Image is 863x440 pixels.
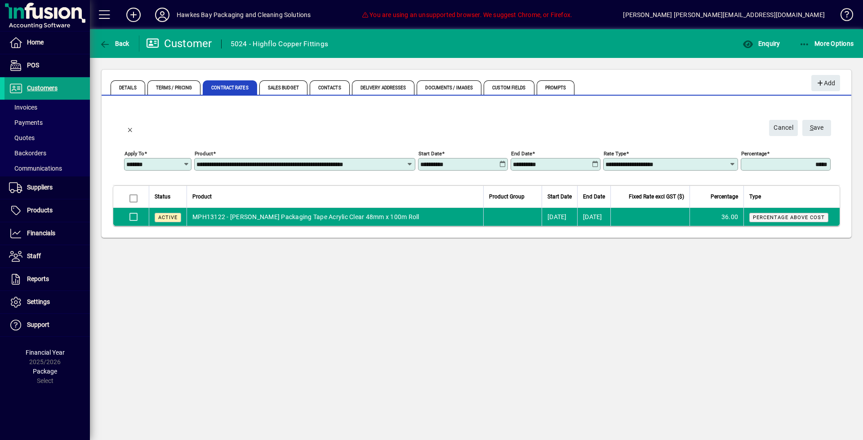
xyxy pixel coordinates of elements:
[90,35,139,52] app-page-header-button: Back
[489,192,525,202] span: Product Group
[119,7,148,23] button: Add
[27,321,49,328] span: Support
[362,11,572,18] span: You are using an unsupported browser. We suggest Chrome, or Firefox.
[811,75,840,91] button: Add
[27,229,55,237] span: Financials
[583,192,605,202] span: End Date
[97,35,132,52] button: Back
[4,176,90,199] a: Suppliers
[111,80,145,95] span: Details
[9,165,62,172] span: Communications
[310,80,350,95] span: Contacts
[4,161,90,176] a: Communications
[816,76,835,91] span: Add
[810,124,814,131] span: S
[799,40,854,47] span: More Options
[484,80,534,95] span: Custom Fields
[417,80,481,95] span: Documents / Images
[27,275,49,282] span: Reports
[4,245,90,268] a: Staff
[711,192,738,202] span: Percentage
[195,150,213,157] mat-label: Product
[741,150,767,157] mat-label: Percentage
[27,84,58,92] span: Customers
[9,119,43,126] span: Payments
[797,35,856,52] button: More Options
[203,80,257,95] span: Contract Rates
[27,252,41,260] span: Staff
[740,35,782,52] button: Enquiry
[27,298,50,305] span: Settings
[604,150,626,157] mat-label: Rate type
[749,192,761,202] span: Type
[147,80,201,95] span: Terms / Pricing
[623,8,825,22] div: [PERSON_NAME] [PERSON_NAME][EMAIL_ADDRESS][DOMAIN_NAME]
[4,115,90,130] a: Payments
[352,80,415,95] span: Delivery Addresses
[120,117,141,139] button: Back
[231,37,329,51] div: 5024 - Highflo Copper Fittings
[542,208,577,226] td: [DATE]
[27,184,53,191] span: Suppliers
[537,80,575,95] span: Prompts
[9,104,37,111] span: Invoices
[4,31,90,54] a: Home
[743,40,780,47] span: Enquiry
[690,208,743,226] td: 36.00
[27,207,53,214] span: Products
[125,150,144,157] mat-label: Apply to
[33,368,57,375] span: Package
[4,291,90,313] a: Settings
[4,100,90,115] a: Invoices
[774,120,793,135] span: Cancel
[192,192,212,202] span: Product
[577,208,610,226] td: [DATE]
[146,36,212,51] div: Customer
[511,150,532,157] mat-label: End date
[177,8,311,22] div: Hawkes Bay Packaging and Cleaning Solutions
[27,39,44,46] span: Home
[9,134,35,141] span: Quotes
[148,7,177,23] button: Profile
[4,54,90,77] a: POS
[158,215,178,220] span: Active
[187,208,483,226] td: MPH13122 - [PERSON_NAME] Packaging Tape Acrylic Clear 48mm x 100m Roll
[99,40,129,47] span: Back
[4,268,90,290] a: Reports
[155,192,170,202] span: Status
[4,314,90,336] a: Support
[4,130,90,145] a: Quotes
[9,150,46,157] span: Backorders
[4,199,90,222] a: Products
[547,192,572,202] span: Start Date
[418,150,442,157] mat-label: Start date
[4,145,90,161] a: Backorders
[4,222,90,245] a: Financials
[753,215,825,220] span: Percentage above cost
[802,120,831,136] button: Save
[629,192,684,202] span: Fixed Rate excl GST ($)
[26,349,65,356] span: Financial Year
[259,80,307,95] span: Sales Budget
[769,120,798,136] button: Cancel
[810,120,824,135] span: ave
[27,62,39,69] span: POS
[834,2,852,31] a: Knowledge Base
